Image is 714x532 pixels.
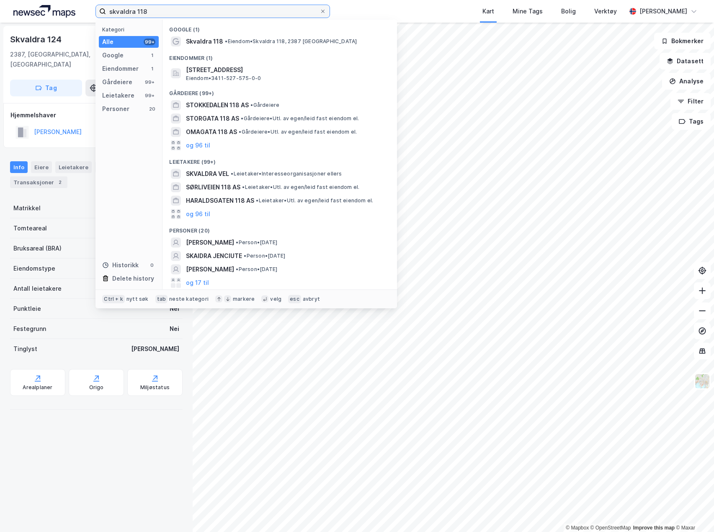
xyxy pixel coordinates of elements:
[288,295,301,303] div: esc
[170,324,179,334] div: Nei
[633,525,675,531] a: Improve this map
[225,38,357,45] span: Eiendom • Skvaldra 118, 2387 [GEOGRAPHIC_DATA]
[250,102,279,108] span: Gårdeiere
[140,384,170,391] div: Miljøstatus
[102,260,139,270] div: Historikk
[672,113,711,130] button: Tags
[155,295,168,303] div: tab
[102,37,113,47] div: Alle
[256,197,258,204] span: •
[10,110,182,120] div: Hjemmelshaver
[186,182,240,192] span: SØRLIVEIEN 118 AS
[513,6,543,16] div: Mine Tags
[102,26,159,33] div: Kategori
[144,79,155,85] div: 99+
[303,296,320,302] div: avbryt
[186,238,234,248] span: [PERSON_NAME]
[170,304,179,314] div: Nei
[13,304,41,314] div: Punktleie
[13,5,75,18] img: logo.a4113a55bc3d86da70a041830d287a7e.svg
[31,161,52,173] div: Eiere
[162,83,397,98] div: Gårdeiere (99+)
[236,239,277,246] span: Person • [DATE]
[242,184,245,190] span: •
[10,49,134,70] div: 2387, [GEOGRAPHIC_DATA], [GEOGRAPHIC_DATA]
[239,129,241,135] span: •
[126,296,149,302] div: nytt søk
[55,161,92,173] div: Leietakere
[186,127,237,137] span: OMAGATA 118 AS
[10,33,63,46] div: Skvaldra 124
[594,6,617,16] div: Verktøy
[662,73,711,90] button: Analyse
[13,344,37,354] div: Tinglyst
[149,106,155,112] div: 20
[56,178,64,186] div: 2
[10,161,28,173] div: Info
[231,170,342,177] span: Leietaker • Interesseorganisasjoner ellers
[231,170,233,177] span: •
[13,324,46,334] div: Festegrunn
[95,161,126,173] div: Datasett
[186,100,249,110] span: STOKKEDALEN 118 AS
[236,266,238,272] span: •
[236,239,238,245] span: •
[256,197,373,204] span: Leietaker • Utl. av egen/leid fast eiendom el.
[186,251,242,261] span: SKAIDRA JENCIUTE
[106,5,320,18] input: Søk på adresse, matrikkel, gårdeiere, leietakere eller personer
[566,525,589,531] a: Mapbox
[162,152,397,167] div: Leietakere (99+)
[186,278,209,288] button: og 17 til
[102,50,124,60] div: Google
[239,129,357,135] span: Gårdeiere • Utl. av egen/leid fast eiendom el.
[660,53,711,70] button: Datasett
[131,344,179,354] div: [PERSON_NAME]
[694,373,710,389] img: Z
[102,64,139,74] div: Eiendommer
[102,77,132,87] div: Gårdeiere
[186,65,387,75] span: [STREET_ADDRESS]
[250,102,253,108] span: •
[244,253,285,259] span: Person • [DATE]
[89,384,104,391] div: Origo
[102,90,134,101] div: Leietakere
[149,262,155,269] div: 0
[670,93,711,110] button: Filter
[23,384,52,391] div: Arealplaner
[10,176,67,188] div: Transaksjoner
[112,274,154,284] div: Delete history
[561,6,576,16] div: Bolig
[162,48,397,63] div: Eiendommer (1)
[236,266,277,273] span: Person • [DATE]
[13,263,55,274] div: Eiendomstype
[162,20,397,35] div: Google (1)
[233,296,255,302] div: markere
[672,492,714,532] div: Kontrollprogram for chat
[186,36,223,46] span: Skvaldra 118
[482,6,494,16] div: Kart
[590,525,631,531] a: OpenStreetMap
[162,221,397,236] div: Personer (20)
[242,184,359,191] span: Leietaker • Utl. av egen/leid fast eiendom el.
[13,203,41,213] div: Matrikkel
[270,296,281,302] div: velg
[144,92,155,99] div: 99+
[244,253,246,259] span: •
[144,39,155,45] div: 99+
[13,284,62,294] div: Antall leietakere
[10,80,82,96] button: Tag
[186,169,229,179] span: SKVALDRA VEL
[186,196,254,206] span: HARALDSGATEN 118 AS
[169,296,209,302] div: neste kategori
[639,6,687,16] div: [PERSON_NAME]
[241,115,359,122] span: Gårdeiere • Utl. av egen/leid fast eiendom el.
[186,209,210,219] button: og 96 til
[149,52,155,59] div: 1
[654,33,711,49] button: Bokmerker
[225,38,227,44] span: •
[102,295,125,303] div: Ctrl + k
[13,223,47,233] div: Tomteareal
[149,65,155,72] div: 1
[241,115,243,121] span: •
[102,104,129,114] div: Personer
